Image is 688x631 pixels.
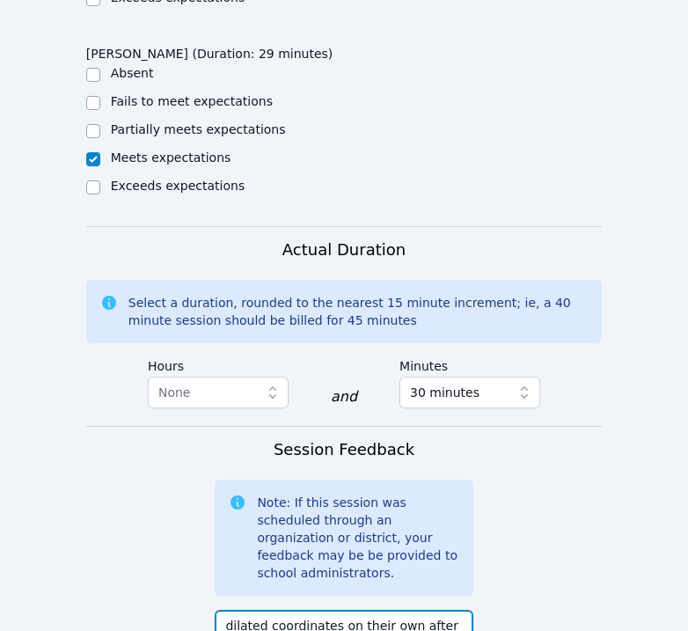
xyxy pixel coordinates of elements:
label: Hours [148,350,289,377]
div: Note: If this session was scheduled through an organization or district, your feedback may be be ... [257,494,458,582]
label: Minutes [399,350,540,377]
label: Fails to meet expectations [111,94,273,108]
button: 30 minutes [399,377,540,408]
label: Meets expectations [111,150,231,165]
label: Exceeds expectations [111,179,245,193]
label: Absent [111,66,154,80]
div: Select a duration, rounded to the nearest 15 minute increment; ie, a 40 minute session should be ... [128,294,589,329]
span: None [158,385,191,400]
legend: [PERSON_NAME] (Duration: 29 minutes) [86,38,333,64]
div: and [331,386,357,407]
button: None [148,377,289,408]
h3: Session Feedback [274,437,414,462]
span: 30 minutes [410,382,479,403]
label: Partially meets expectations [111,122,286,136]
h3: Actual Duration [282,238,406,262]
